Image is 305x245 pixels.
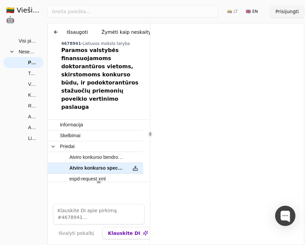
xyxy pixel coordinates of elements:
span: Rinkos konsultacija dėl Vilniaus miesto sporto strategijos techninės specifikacijos projekto [28,101,37,111]
span: Skelbimai [60,131,81,141]
span: Informacija [60,120,83,130]
div: - [61,41,147,46]
div: Paramos valstybės finansuojamoms doktorantūros vietoms, skirstomoms konkurso būdu, ir podoktorant... [61,46,147,111]
span: Klientų patirties bei pastangų įvertinimo metodikos parengimo paslaugos [28,90,37,100]
button: Žymėti kaip neskaitytą [96,26,161,38]
button: Išsaugoti [61,26,93,38]
span: 4678941 [61,41,81,46]
span: Analitinės studijos „Analizė skirta nacionalinei skaitmeninės plėtros darbotvarkei parengti“ pare... [28,112,37,122]
span: Atviro konkurso specialiosios paskelbimui.docx [69,163,124,173]
button: 🇬🇧 EN [242,6,262,17]
span: Atviro konkurso bendrosios paskelbimui.docx [69,152,124,162]
span: Priedai [60,142,75,151]
span: Lietuvos mokslo taryba [83,41,130,46]
span: espd-request.xml [69,174,106,184]
span: Lietuvos kultūros ir kūrybinių industrijų sektoriaus subjektų veiklos tobulinimo poreikių analizė... [28,133,37,143]
span: Vadovo „Kibernetinis saugumas ir verslas. Ką turėtų žinoti kiekvienas įmonės vadovas“ atnaujinimo... [28,79,37,89]
button: Klauskite DI [102,227,154,239]
input: Greita paieška... [47,5,218,18]
span: Visi pirkimai [19,36,37,46]
button: Prisijungti [270,5,304,18]
span: ALMA (“NIEKUR NEDIRBANČIŲ IR NESIMOKANČIŲ JAUNUOLIŲ EUROPINIS MOBILUMAS IR SOCIALINĖ ĮTRAUKTIS”) ... [28,122,37,132]
span: Paramos valstybės finansuojamoms doktorantūros vietoms, skirstomoms konkurso būdu, ir podoktorant... [28,57,37,68]
span: Neseniai peržiūrėti pirkimai [19,47,37,57]
span: Techninių specifikacijų projektas dėl bendruomenės inicijuotos vietos plėtros metodo taikymo tarp... [28,68,37,78]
